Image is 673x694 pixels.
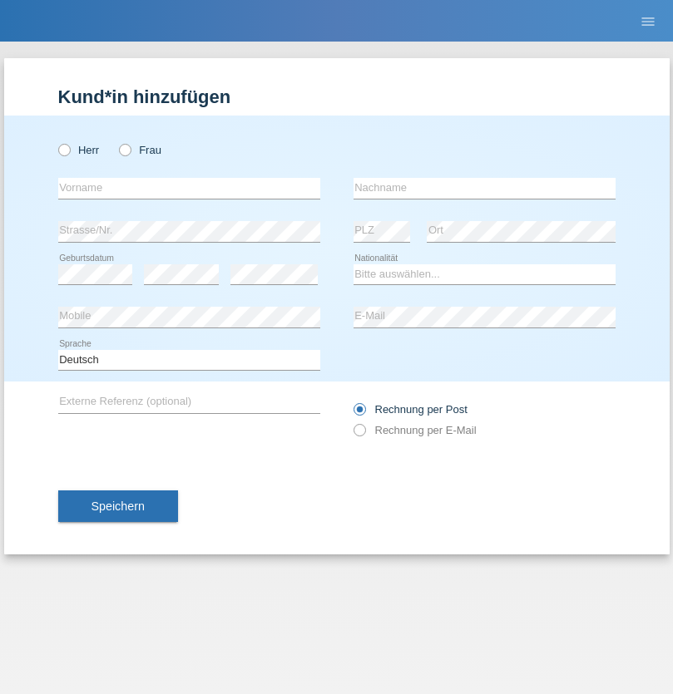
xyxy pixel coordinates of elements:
input: Rechnung per E-Mail [354,424,364,445]
span: Speichern [92,500,145,513]
h1: Kund*in hinzufügen [58,86,616,107]
input: Rechnung per Post [354,403,364,424]
label: Frau [119,144,161,156]
label: Rechnung per Post [354,403,468,416]
label: Rechnung per E-Mail [354,424,477,436]
button: Speichern [58,490,178,522]
i: menu [640,13,656,30]
input: Frau [119,144,130,155]
a: menu [631,16,665,26]
label: Herr [58,144,100,156]
input: Herr [58,144,69,155]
